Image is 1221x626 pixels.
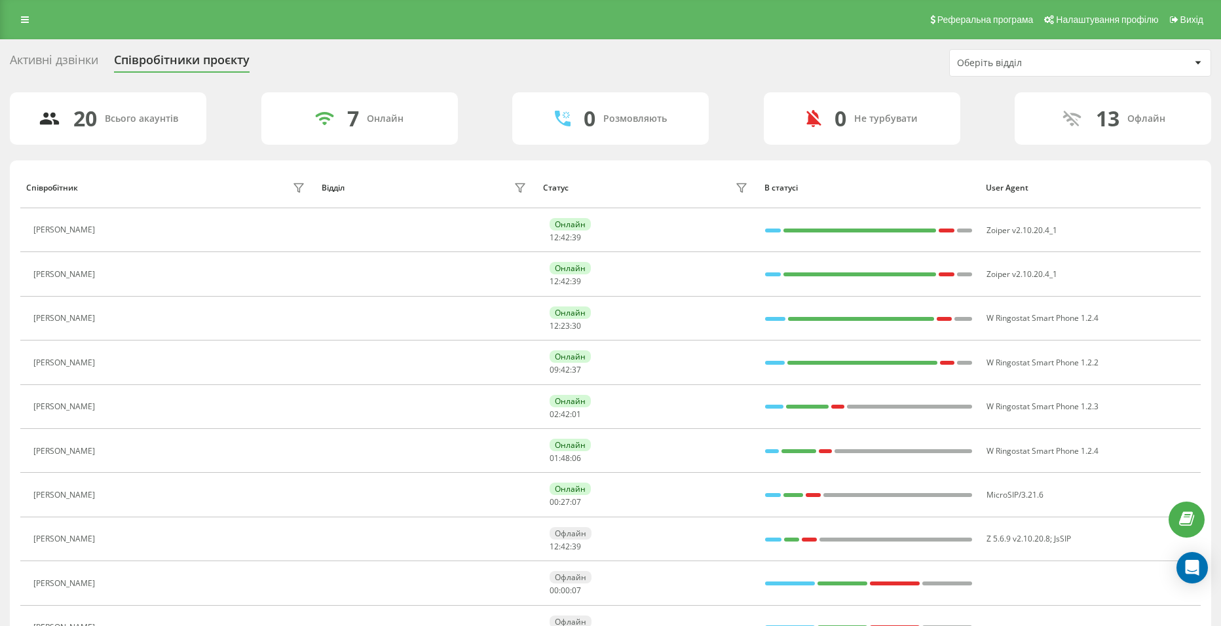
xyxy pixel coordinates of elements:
[550,218,591,230] div: Онлайн
[550,527,592,540] div: Офлайн
[33,402,98,411] div: [PERSON_NAME]
[764,183,973,193] div: В статусі
[986,489,1043,500] span: MicroSIP/3.21.6
[550,483,591,495] div: Онлайн
[550,350,591,363] div: Онлайн
[73,106,97,131] div: 20
[572,320,581,331] span: 30
[550,571,592,583] div: Офлайн
[550,542,581,551] div: : :
[33,447,98,456] div: [PERSON_NAME]
[1056,14,1158,25] span: Налаштування профілю
[33,534,98,543] div: [PERSON_NAME]
[957,58,1114,69] div: Оберіть відділ
[572,276,581,287] span: 39
[550,586,581,595] div: : :
[33,225,98,234] div: [PERSON_NAME]
[561,232,570,243] span: 42
[937,14,1034,25] span: Реферальна програма
[603,113,667,124] div: Розмовляють
[543,183,569,193] div: Статус
[550,585,559,596] span: 00
[550,306,591,319] div: Онлайн
[550,232,559,243] span: 12
[550,498,581,507] div: : :
[550,439,591,451] div: Онлайн
[986,225,1057,236] span: Zoiper v2.10.20.4_1
[572,452,581,464] span: 06
[986,183,1195,193] div: User Agent
[347,106,359,131] div: 7
[33,358,98,367] div: [PERSON_NAME]
[561,541,570,552] span: 42
[835,106,846,131] div: 0
[105,113,178,124] div: Всього акаунтів
[550,322,581,331] div: : :
[572,496,581,507] span: 07
[854,113,918,124] div: Не турбувати
[26,183,78,193] div: Співробітник
[584,106,595,131] div: 0
[550,496,559,507] span: 00
[986,268,1057,280] span: Zoiper v2.10.20.4_1
[550,395,591,407] div: Онлайн
[367,113,404,124] div: Онлайн
[561,409,570,420] span: 42
[986,401,1099,412] span: W Ringostat Smart Phone 1.2.3
[561,585,570,596] span: 00
[550,262,591,274] div: Онлайн
[561,364,570,375] span: 42
[322,183,345,193] div: Відділ
[1176,552,1208,583] div: Open Intercom Messenger
[550,410,581,419] div: : :
[986,445,1099,456] span: W Ringostat Smart Phone 1.2.4
[561,276,570,287] span: 42
[561,320,570,331] span: 23
[572,409,581,420] span: 01
[986,533,1050,544] span: Z 5.6.9 v2.10.20.8
[10,53,98,73] div: Активні дзвінки
[33,270,98,279] div: [PERSON_NAME]
[550,277,581,286] div: : :
[550,452,559,464] span: 01
[572,541,581,552] span: 39
[550,365,581,375] div: : :
[986,312,1099,323] span: W Ringostat Smart Phone 1.2.4
[114,53,250,73] div: Співробітники проєкту
[1127,113,1165,124] div: Офлайн
[550,233,581,242] div: : :
[561,452,570,464] span: 48
[1096,106,1119,131] div: 13
[550,454,581,463] div: : :
[550,364,559,375] span: 09
[550,276,559,287] span: 12
[986,357,1099,368] span: W Ringostat Smart Phone 1.2.2
[550,320,559,331] span: 12
[1180,14,1203,25] span: Вихід
[33,579,98,588] div: [PERSON_NAME]
[561,496,570,507] span: 27
[572,364,581,375] span: 37
[572,585,581,596] span: 07
[550,541,559,552] span: 12
[550,409,559,420] span: 02
[572,232,581,243] span: 39
[1054,533,1071,544] span: JsSIP
[33,490,98,500] div: [PERSON_NAME]
[33,314,98,323] div: [PERSON_NAME]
